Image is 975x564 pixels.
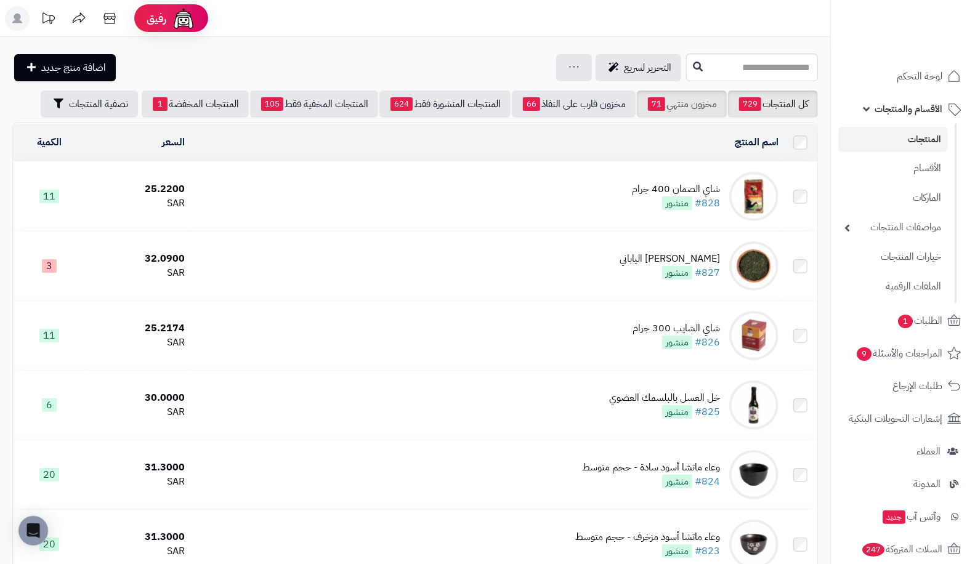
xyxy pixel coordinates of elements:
[856,347,872,361] span: 9
[838,404,968,433] a: إشعارات التحويلات البنكية
[662,475,692,488] span: منشور
[739,97,761,111] span: 729
[153,97,168,111] span: 1
[838,339,968,368] a: المراجعات والأسئلة9
[892,377,942,395] span: طلبات الإرجاع
[91,544,185,558] div: SAR
[261,97,283,111] span: 105
[33,6,63,34] a: تحديثات المنصة
[838,437,968,466] a: العملاء
[897,314,913,329] span: 1
[838,62,968,91] a: لوحة التحكم
[883,510,905,524] span: جديد
[695,405,720,419] a: #825
[735,135,779,150] a: اسم المنتج
[695,544,720,558] a: #823
[582,461,720,475] div: وعاء ماتشا أسود سادة - حجم متوسط
[662,405,692,419] span: منشور
[91,252,185,266] div: 32.0900
[620,252,720,266] div: [PERSON_NAME] الياباني
[91,530,185,544] div: 31.3000
[142,91,249,118] a: المنتجات المخفضة1
[91,266,185,280] div: SAR
[729,241,779,291] img: شاي جيوكورو الياباني
[91,336,185,350] div: SAR
[881,508,941,525] span: وآتس آب
[838,155,947,182] a: الأقسام
[875,100,942,118] span: الأقسام والمنتجات
[838,502,968,531] a: وآتس آبجديد
[695,474,720,489] a: #824
[729,311,779,360] img: شاي الشايب 300 جرام
[390,97,413,111] span: 624
[91,475,185,489] div: SAR
[637,91,727,118] a: مخزون منتهي71
[838,469,968,499] a: المدونة
[14,54,116,81] a: اضافة منتج جديد
[42,398,57,412] span: 6
[695,335,720,350] a: #826
[897,312,942,329] span: الطلبات
[849,410,942,427] span: إشعارات التحويلات البنكية
[39,538,59,551] span: 20
[838,534,968,564] a: السلات المتروكة247
[91,321,185,336] div: 25.2174
[856,345,942,362] span: المراجعات والأسئلة
[838,214,947,241] a: مواصفات المنتجات
[838,127,947,152] a: المنتجات
[379,91,511,118] a: المنتجات المنشورة فقط624
[897,68,942,85] span: لوحة التحكم
[37,135,62,150] a: الكمية
[39,468,59,481] span: 20
[913,475,941,493] span: المدونة
[512,91,636,118] a: مخزون قارب على النفاذ66
[609,391,720,405] div: خل العسل بالبلسمك العضوي
[916,443,941,460] span: العملاء
[838,185,947,211] a: الماركات
[91,196,185,211] div: SAR
[662,336,692,349] span: منشور
[624,60,671,75] span: التحرير لسريع
[147,11,166,26] span: رفيق
[861,542,886,557] span: 247
[171,6,196,31] img: ai-face.png
[695,265,720,280] a: #827
[523,97,540,111] span: 66
[695,196,720,211] a: #828
[729,172,779,221] img: شاي الصمان 400 جرام
[596,54,681,81] a: التحرير لسريع
[91,391,185,405] div: 30.0000
[41,60,106,75] span: اضافة منتج جديد
[891,9,963,35] img: logo-2.png
[838,244,947,270] a: خيارات المنتجات
[91,405,185,419] div: SAR
[39,190,59,203] span: 11
[662,266,692,280] span: منشور
[91,461,185,475] div: 31.3000
[91,182,185,196] div: 25.2200
[729,381,779,430] img: خل العسل بالبلسمك العضوي
[250,91,378,118] a: المنتجات المخفية فقط105
[633,321,720,336] div: شاي الشايب 300 جرام
[42,259,57,273] span: 3
[41,91,138,118] button: تصفية المنتجات
[662,544,692,558] span: منشور
[39,329,59,342] span: 11
[18,516,48,546] div: Open Intercom Messenger
[838,371,968,401] a: طلبات الإرجاع
[648,97,665,111] span: 71
[861,541,942,558] span: السلات المتروكة
[728,91,818,118] a: كل المنتجات729
[838,273,947,300] a: الملفات الرقمية
[729,450,779,499] img: وعاء ماتشا أسود سادة - حجم متوسط
[632,182,720,196] div: شاي الصمان 400 جرام
[69,97,128,111] span: تصفية المنتجات
[662,196,692,210] span: منشور
[162,135,185,150] a: السعر
[838,306,968,336] a: الطلبات1
[575,530,720,544] div: وعاء ماتشا أسود مزخرف - حجم متوسط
